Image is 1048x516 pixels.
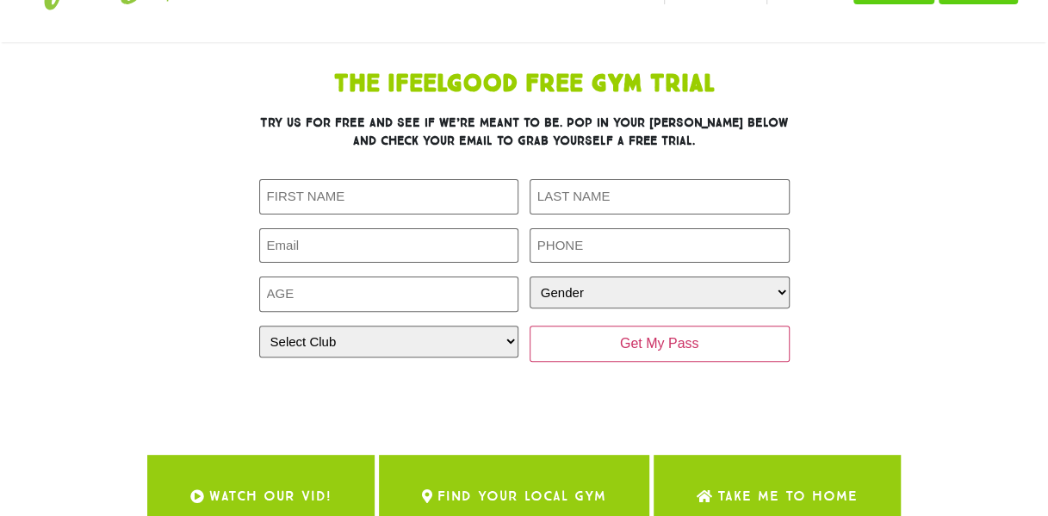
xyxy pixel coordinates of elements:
[259,277,519,312] input: AGE
[259,114,790,150] h3: Try us for free and see if we’re meant to be. Pop in your [PERSON_NAME] below and check your emai...
[530,228,790,264] input: PHONE
[259,228,519,264] input: Email
[530,326,790,362] input: Get My Pass
[259,179,519,214] input: FIRST NAME
[530,179,790,214] input: LAST NAME
[146,72,903,96] h1: The IfeelGood Free Gym Trial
